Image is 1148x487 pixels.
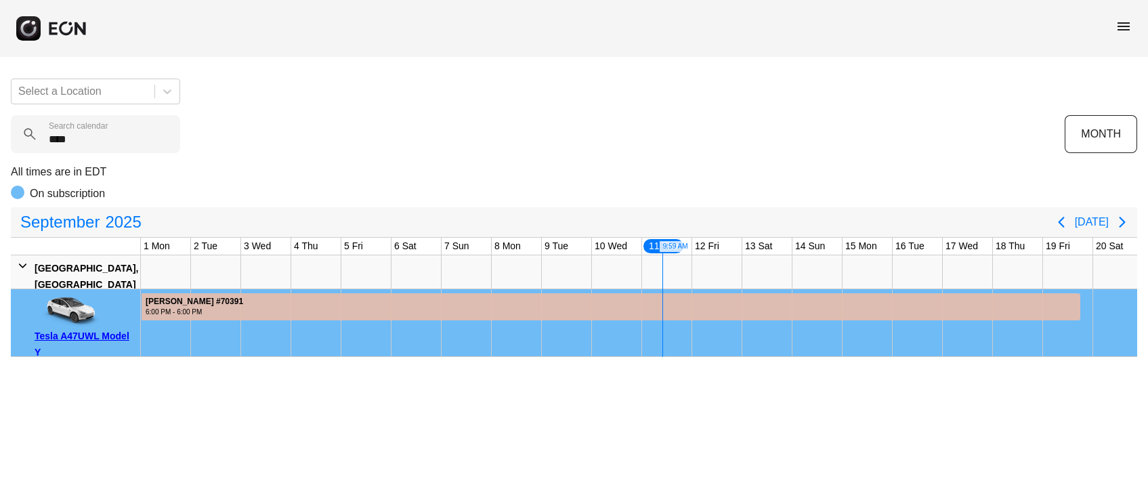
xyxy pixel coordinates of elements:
span: September [18,209,102,236]
div: 19 Fri [1043,238,1073,255]
span: 2025 [102,209,144,236]
div: 14 Sun [792,238,828,255]
div: [PERSON_NAME] #70391 [146,297,243,307]
button: September2025 [12,209,150,236]
label: Search calendar [49,121,108,131]
div: Rented for 30 days by Jordan Smith Current status is late [141,289,1081,320]
div: 6 Sat [391,238,419,255]
div: 4 Thu [291,238,321,255]
div: 16 Tue [893,238,927,255]
div: 10 Wed [592,238,630,255]
img: car [35,294,102,328]
div: 1 Mon [141,238,173,255]
div: 2 Tue [191,238,220,255]
div: 8 Mon [492,238,524,255]
div: 3 Wed [241,238,274,255]
div: 18 Thu [993,238,1027,255]
div: [GEOGRAPHIC_DATA], [GEOGRAPHIC_DATA] [35,260,138,293]
div: 15 Mon [843,238,880,255]
div: 12 Fri [692,238,722,255]
button: Next page [1109,209,1136,236]
span: menu [1115,18,1132,35]
button: MONTH [1065,115,1137,153]
div: Tesla A47UWL Model Y [35,328,135,360]
div: 17 Wed [943,238,981,255]
p: On subscription [30,186,105,202]
div: 11 Thu [642,238,685,255]
div: 20 Sat [1093,238,1126,255]
div: 9 Tue [542,238,571,255]
button: Previous page [1048,209,1075,236]
button: [DATE] [1075,210,1109,234]
div: 13 Sat [742,238,775,255]
div: 6:00 PM - 6:00 PM [146,307,243,317]
div: 5 Fri [341,238,366,255]
div: 7 Sun [442,238,472,255]
p: All times are in EDT [11,164,1137,180]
